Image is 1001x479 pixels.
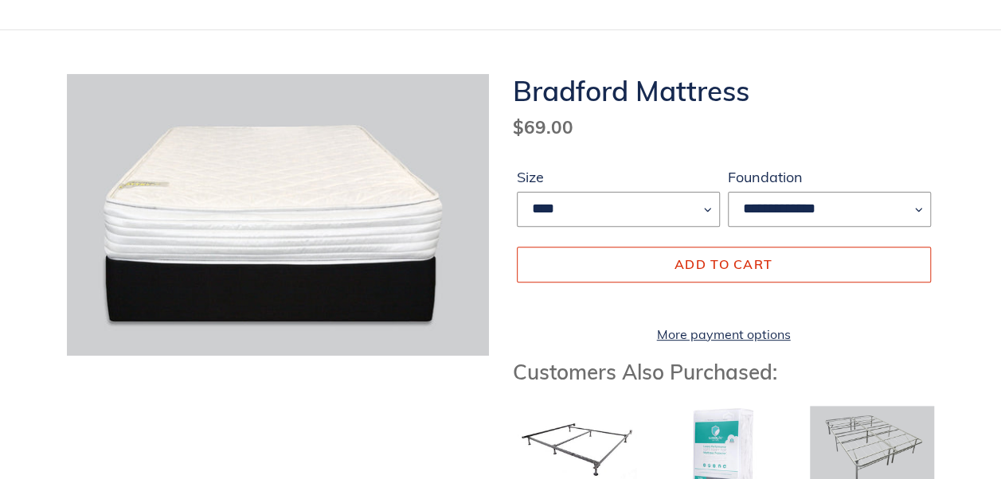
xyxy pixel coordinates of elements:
[675,256,772,272] span: Add to cart
[517,325,931,344] a: More payment options
[517,166,720,188] label: Size
[728,166,931,188] label: Foundation
[513,74,935,107] h1: Bradford Mattress
[513,360,935,384] h3: Customers Also Purchased:
[513,115,573,138] span: $69.00
[517,247,931,282] button: Add to cart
